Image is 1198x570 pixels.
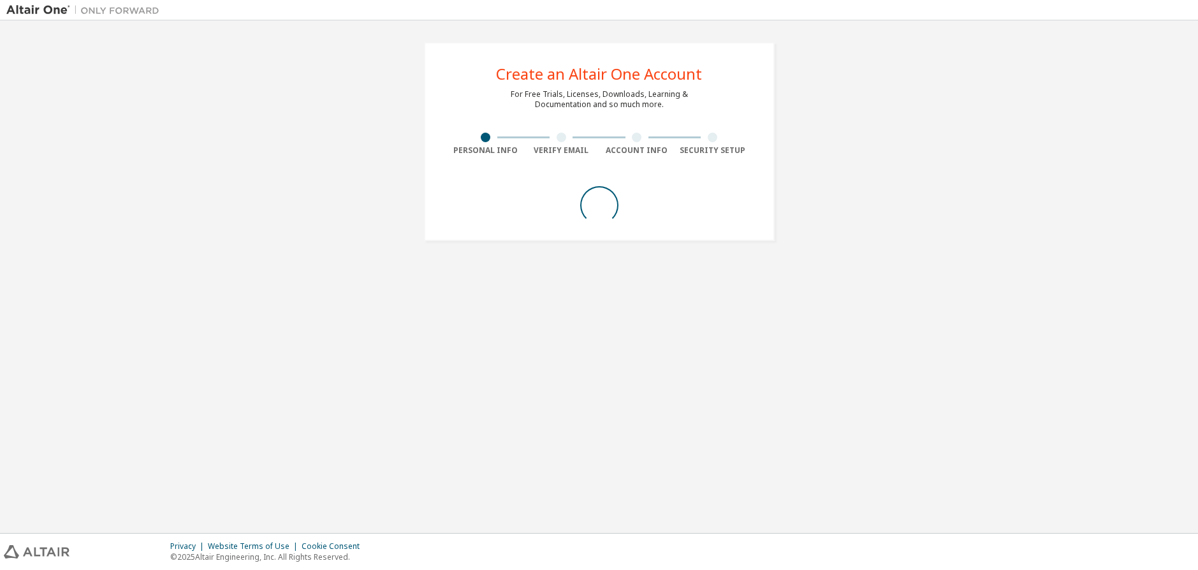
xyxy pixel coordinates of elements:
[523,145,599,156] div: Verify Email
[599,145,675,156] div: Account Info
[448,145,524,156] div: Personal Info
[6,4,166,17] img: Altair One
[4,545,69,559] img: altair_logo.svg
[496,66,702,82] div: Create an Altair One Account
[302,541,367,552] div: Cookie Consent
[170,541,208,552] div: Privacy
[675,145,750,156] div: Security Setup
[170,552,367,562] p: © 2025 Altair Engineering, Inc. All Rights Reserved.
[511,89,688,110] div: For Free Trials, Licenses, Downloads, Learning & Documentation and so much more.
[208,541,302,552] div: Website Terms of Use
